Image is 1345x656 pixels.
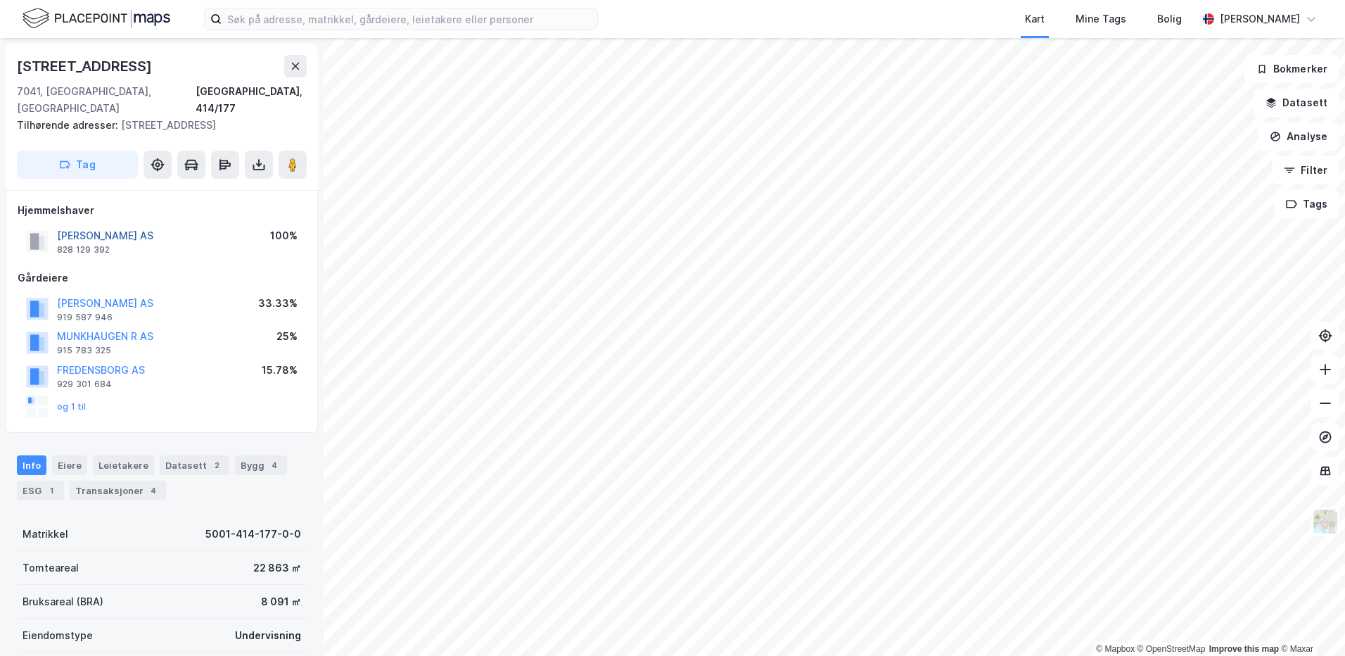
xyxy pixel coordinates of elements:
[17,55,155,77] div: [STREET_ADDRESS]
[57,345,111,356] div: 915 783 325
[17,151,138,179] button: Tag
[258,295,298,312] div: 33.33%
[23,560,79,576] div: Tomteareal
[1312,508,1339,535] img: Z
[1275,588,1345,656] iframe: Chat Widget
[1272,156,1339,184] button: Filter
[222,8,597,30] input: Søk på adresse, matrikkel, gårdeiere, leietakere eller personer
[1137,644,1206,654] a: OpenStreetMap
[18,202,306,219] div: Hjemmelshaver
[18,270,306,286] div: Gårdeiere
[23,627,93,644] div: Eiendomstype
[253,560,301,576] div: 22 863 ㎡
[23,6,170,31] img: logo.f888ab2527a4732fd821a326f86c7f29.svg
[93,455,154,475] div: Leietakere
[1244,55,1339,83] button: Bokmerker
[17,119,121,131] span: Tilhørende adresser:
[57,244,110,256] div: 828 129 392
[235,627,301,644] div: Undervisning
[1096,644,1135,654] a: Mapbox
[267,458,281,472] div: 4
[23,593,103,610] div: Bruksareal (BRA)
[235,455,287,475] div: Bygg
[160,455,229,475] div: Datasett
[1157,11,1182,27] div: Bolig
[205,526,301,543] div: 5001-414-177-0-0
[276,328,298,345] div: 25%
[262,362,298,379] div: 15.78%
[1025,11,1045,27] div: Kart
[1220,11,1300,27] div: [PERSON_NAME]
[261,593,301,610] div: 8 091 ㎡
[17,83,196,117] div: 7041, [GEOGRAPHIC_DATA], [GEOGRAPHIC_DATA]
[146,484,160,498] div: 4
[57,379,112,390] div: 929 301 684
[1254,89,1339,117] button: Datasett
[1076,11,1126,27] div: Mine Tags
[23,526,68,543] div: Matrikkel
[270,227,298,244] div: 100%
[17,117,295,134] div: [STREET_ADDRESS]
[44,484,58,498] div: 1
[1275,588,1345,656] div: Kontrollprogram for chat
[1274,190,1339,218] button: Tags
[210,458,224,472] div: 2
[196,83,307,117] div: [GEOGRAPHIC_DATA], 414/177
[17,481,64,500] div: ESG
[70,481,166,500] div: Transaksjoner
[1258,122,1339,151] button: Analyse
[1209,644,1279,654] a: Improve this map
[57,312,113,323] div: 919 587 946
[52,455,87,475] div: Eiere
[17,455,46,475] div: Info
